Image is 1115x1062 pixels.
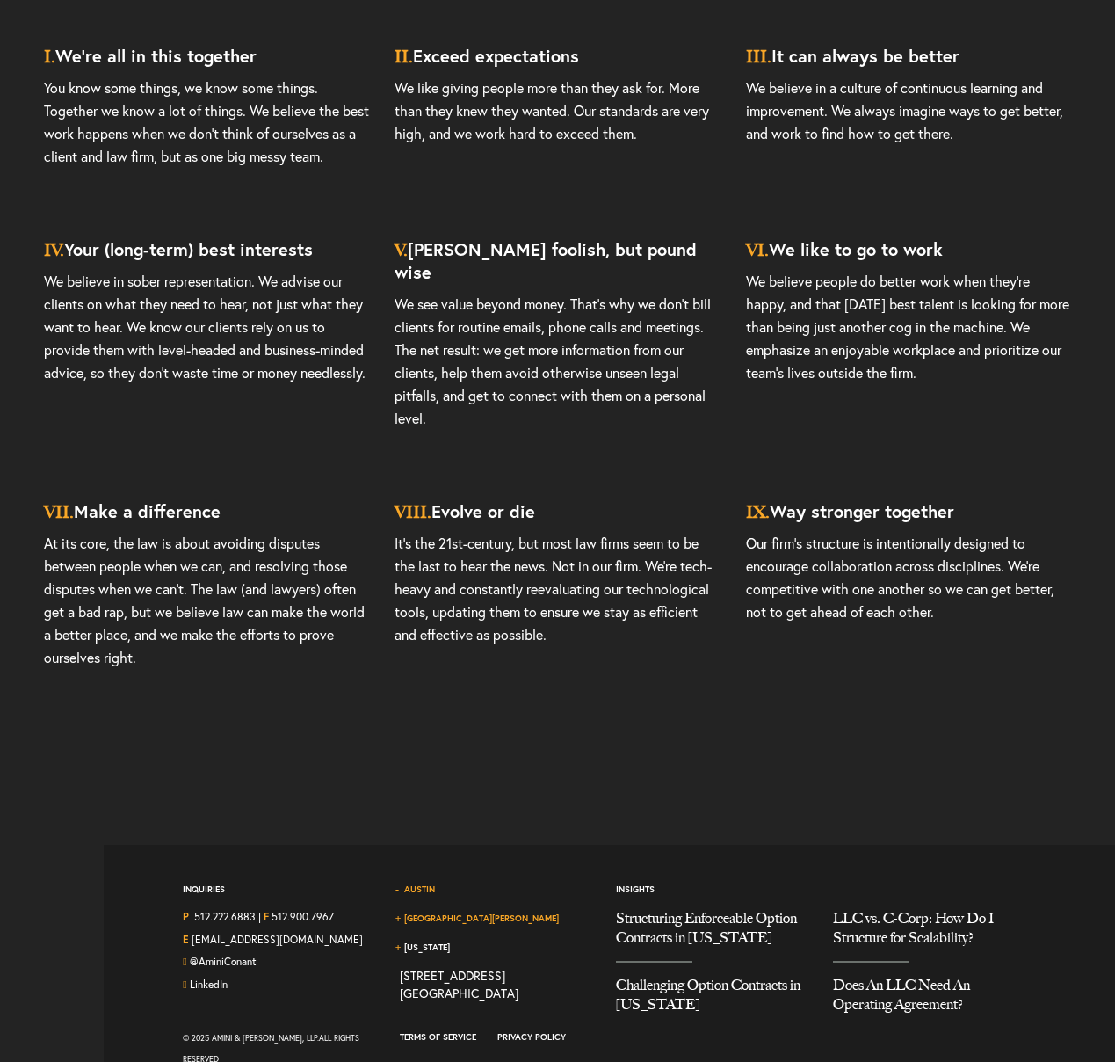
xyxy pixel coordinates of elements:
strong: E [183,933,189,946]
h3: Evolve or die [395,483,720,532]
a: Austin [404,884,435,895]
h3: We like to go to work [746,221,1071,270]
span: II. [395,46,413,67]
a: Email Us [192,933,363,946]
p: At its core, the law is about avoiding disputes between people when we can, and resolving those d... [44,532,369,722]
a: [GEOGRAPHIC_DATA][PERSON_NAME] [404,913,559,924]
a: LLC vs. C-Corp: How Do I Structure for Scalability? [833,909,1023,961]
span: VIII. [395,501,431,522]
a: Call us at 5122226883 [194,910,256,923]
p: We believe people do better work when they’re happy, and that [DATE] best talent is looking for m... [746,270,1071,437]
h3: Exceed expectations [395,27,720,76]
a: Does An LLC Need An Operating Agreement? [833,963,1023,1028]
p: You know some things, we know some things. Together we know a lot of things. We believe the best ... [44,76,369,221]
strong: F [264,910,269,923]
p: We believe in a culture of continuous learning and improvement. We always imagine ways to get bet... [746,76,1071,198]
h3: [PERSON_NAME] foolish, but pound wise [395,221,720,293]
span: IX. [746,501,770,522]
p: We like giving people more than they ask for. More than they knew they wanted. Our standards are ... [395,76,720,198]
h3: We’re all in this together [44,27,369,76]
a: Follow us on Twitter [190,955,257,968]
p: Our firm’s structure is intentionally designed to encourage collaboration across disciplines. We’... [746,532,1071,676]
a: Structuring Enforceable Option Contracts in Texas [616,909,806,961]
a: Terms of Service [400,1031,476,1043]
h3: It can always be better [746,27,1071,76]
span: I. [44,46,55,67]
h3: Way stronger together [746,483,1071,532]
a: Join us on LinkedIn [190,978,228,991]
a: View on map [400,967,518,1001]
span: | [258,909,261,927]
strong: P [183,910,189,923]
a: Privacy Policy [497,1031,566,1043]
span: III. [746,46,771,67]
a: Insights [616,884,655,895]
span: V. [395,239,408,260]
span: VI. [746,239,769,260]
a: [US_STATE] [404,942,450,953]
p: We believe in sober representation. We advise our clients on what they need to hear, not just wha... [44,270,369,437]
h3: Make a difference [44,483,369,532]
p: We see value beyond money. That’s why we don’t bill clients for routine emails, phone calls and m... [395,293,720,483]
span: IV. [44,239,64,260]
p: It’s the 21st-century, but most law firms seem to be the last to hear the news. Not in our firm. ... [395,532,720,699]
span: Inquiries [183,884,225,909]
a: Challenging Option Contracts in Texas [616,963,806,1028]
a: 512.900.7967 [272,910,334,923]
h3: Your (long-term) best interests [44,221,369,270]
span: VII. [44,501,74,522]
